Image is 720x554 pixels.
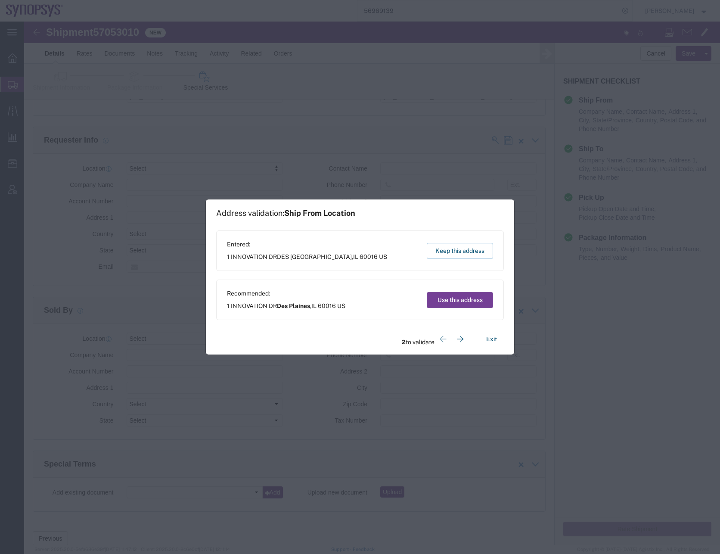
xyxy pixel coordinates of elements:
[311,302,317,309] span: IL
[227,302,345,311] span: 1 INNOVATION DR ,
[353,253,358,260] span: IL
[227,240,387,249] span: Entered:
[360,253,378,260] span: 60016
[227,252,387,261] span: 1 INNOVATION DR ,
[284,209,355,218] span: Ship From Location
[337,302,345,309] span: US
[427,292,493,308] button: Use this address
[479,332,504,347] button: Exit
[379,253,387,260] span: US
[216,209,355,218] h1: Address validation:
[277,253,352,260] span: DES [GEOGRAPHIC_DATA]
[277,302,310,309] span: Des Plaines
[427,243,493,259] button: Keep this address
[402,330,469,348] div: to validate
[318,302,336,309] span: 60016
[227,289,345,298] span: Recommended:
[402,339,406,345] span: 2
